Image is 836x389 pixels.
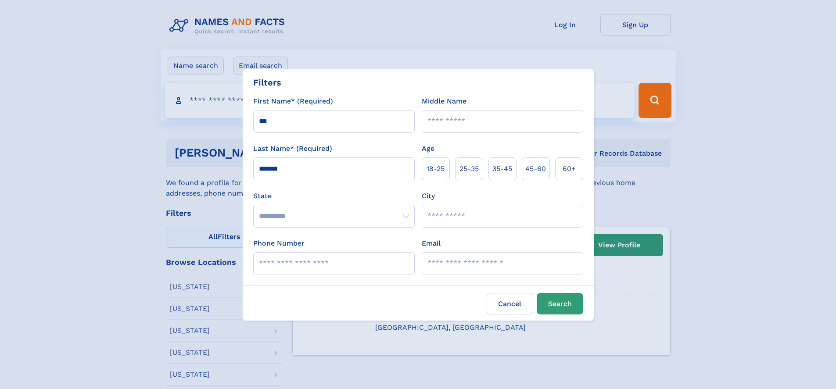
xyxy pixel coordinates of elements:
[422,191,435,201] label: City
[253,191,415,201] label: State
[537,293,583,314] button: Search
[422,143,434,154] label: Age
[422,96,466,107] label: Middle Name
[253,76,281,89] div: Filters
[563,164,576,174] span: 60+
[253,143,332,154] label: Last Name* (Required)
[525,164,546,174] span: 45‑60
[487,293,533,314] label: Cancel
[492,164,512,174] span: 35‑45
[459,164,479,174] span: 25‑35
[422,238,441,249] label: Email
[427,164,445,174] span: 18‑25
[253,238,305,249] label: Phone Number
[253,96,333,107] label: First Name* (Required)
